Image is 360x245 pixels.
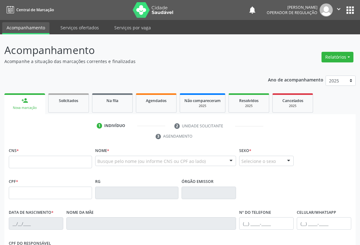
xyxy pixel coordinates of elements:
div: 2025 [277,104,308,108]
span: Busque pelo nome (ou informe CNS ou CPF ao lado) [97,158,206,164]
div: 1 [97,123,102,129]
input: __/__/____ [9,217,63,230]
div: [PERSON_NAME] [267,5,317,10]
p: Acompanhe a situação das marcações correntes e finalizadas [4,58,250,65]
input: (__) _____-_____ [297,217,351,230]
label: Data de nascimento [9,208,54,218]
input: (__) _____-_____ [239,217,294,230]
div: Indivíduo [104,123,125,129]
span: Não compareceram [184,98,221,103]
label: Celular/WhatsApp [297,208,336,218]
button: Relatórios [321,52,353,62]
span: Central de Marcação [16,7,54,12]
img: img [320,3,333,17]
p: Ano de acompanhamento [268,76,323,83]
label: Sexo [239,146,251,156]
span: Selecione o sexo [241,158,276,164]
a: Serviços ofertados [56,22,103,33]
a: Serviços por vaga [110,22,155,33]
button:  [333,3,345,17]
span: Cancelados [282,98,303,103]
span: Operador de regulação [267,10,317,15]
label: CPF [9,177,18,187]
span: Na fila [106,98,118,103]
a: Central de Marcação [4,5,54,15]
div: Nova marcação [9,105,41,110]
label: Nome [95,146,109,156]
label: Nome da mãe [66,208,94,218]
div: 2025 [184,104,221,108]
label: RG [95,177,100,187]
label: CNS [9,146,19,156]
span: Agendados [146,98,167,103]
a: Acompanhamento [2,22,49,34]
div: 2025 [233,104,265,108]
p: Acompanhamento [4,42,250,58]
span: Solicitados [59,98,78,103]
label: Órgão emissor [182,177,213,187]
i:  [335,6,342,12]
label: Nº do Telefone [239,208,271,218]
div: person_add [21,97,28,104]
span: Resolvidos [239,98,259,103]
button: notifications [248,6,257,14]
button: apps [345,5,356,16]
